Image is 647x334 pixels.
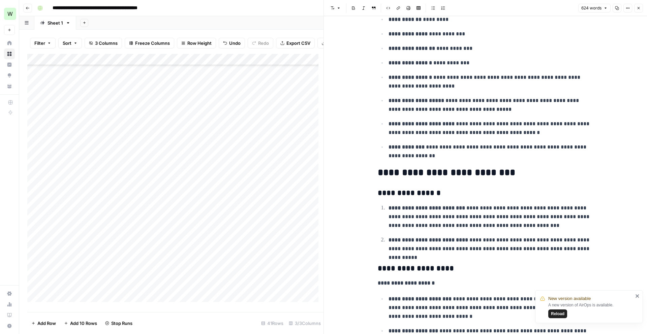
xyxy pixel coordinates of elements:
[30,38,56,48] button: Filter
[551,311,564,317] span: Reload
[27,318,60,329] button: Add Row
[95,40,118,46] span: 3 Columns
[248,38,273,48] button: Redo
[37,320,56,327] span: Add Row
[125,38,174,48] button: Freeze Columns
[4,81,15,92] a: Your Data
[258,318,286,329] div: 41 Rows
[276,38,315,48] button: Export CSV
[548,295,591,302] span: New version available
[635,293,640,299] button: close
[58,38,82,48] button: Sort
[4,59,15,70] a: Insights
[4,299,15,310] a: Usage
[4,38,15,48] a: Home
[4,321,15,331] button: Help + Support
[85,38,122,48] button: 3 Columns
[581,5,602,11] span: 624 words
[111,320,132,327] span: Stop Runs
[4,5,15,22] button: Workspace: Workspace1
[548,302,633,318] div: A new version of AirOps is available.
[4,48,15,59] a: Browse
[286,318,323,329] div: 3/3 Columns
[229,40,241,46] span: Undo
[4,310,15,321] a: Learning Hub
[219,38,245,48] button: Undo
[48,20,63,26] div: Sheet 1
[578,4,611,12] button: 624 words
[177,38,216,48] button: Row Height
[4,288,15,299] a: Settings
[34,40,45,46] span: Filter
[187,40,212,46] span: Row Height
[70,320,97,327] span: Add 10 Rows
[286,40,310,46] span: Export CSV
[101,318,136,329] button: Stop Runs
[135,40,170,46] span: Freeze Columns
[34,16,76,30] a: Sheet 1
[258,40,269,46] span: Redo
[60,318,101,329] button: Add 10 Rows
[548,309,567,318] button: Reload
[4,70,15,81] a: Opportunities
[63,40,71,46] span: Sort
[7,10,13,18] span: W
